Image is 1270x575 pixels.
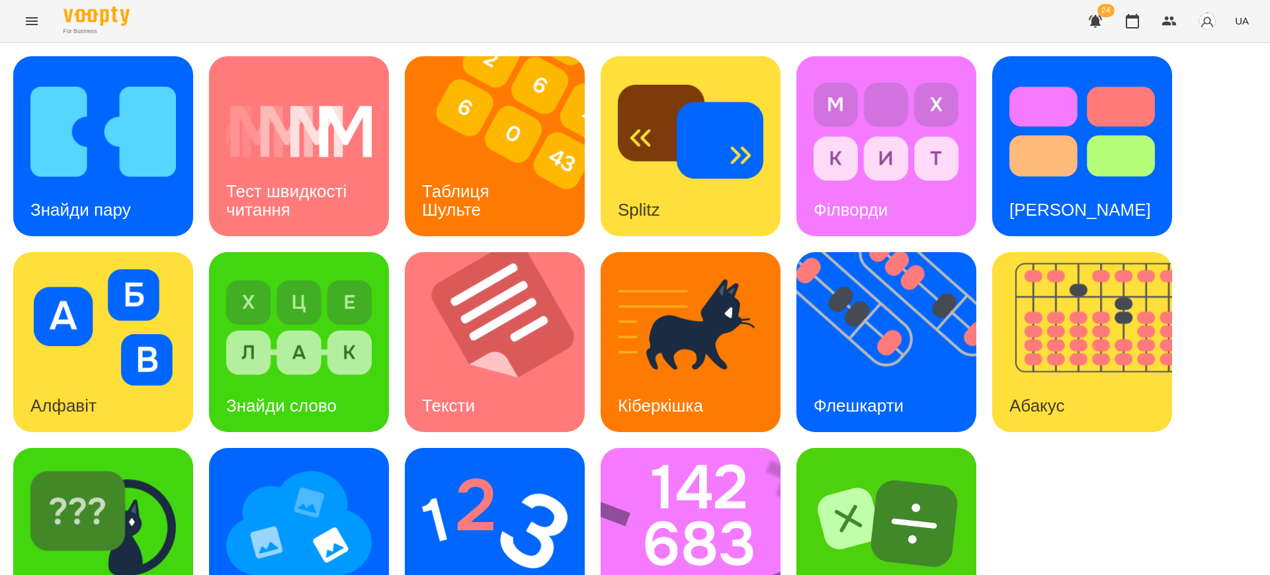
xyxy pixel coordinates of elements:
[30,269,176,386] img: Алфавіт
[992,252,1189,432] img: Абакус
[30,73,176,190] img: Знайди пару
[618,200,660,220] h3: Splitz
[422,181,494,219] h3: Таблиця Шульте
[13,252,193,432] a: АлфавітАлфавіт
[13,56,193,236] a: Знайди паруЗнайди пару
[1230,9,1254,33] button: UA
[601,56,781,236] a: SplitzSplitz
[63,27,130,36] span: For Business
[209,252,389,432] a: Знайди словоЗнайди слово
[796,56,976,236] a: ФілвордиФілворди
[63,7,130,26] img: Voopty Logo
[1009,396,1064,416] h3: Абакус
[618,396,703,416] h3: Кіберкішка
[226,396,337,416] h3: Знайди слово
[209,56,389,236] a: Тест швидкості читанняТест швидкості читання
[226,73,372,190] img: Тест швидкості читання
[405,56,601,236] img: Таблиця Шульте
[1198,12,1216,30] img: avatar_s.png
[422,396,475,416] h3: Тексти
[796,252,976,432] a: ФлешкартиФлешкарти
[405,56,585,236] a: Таблиця ШультеТаблиця Шульте
[814,396,904,416] h3: Флешкарти
[405,252,601,432] img: Тексти
[226,181,351,219] h3: Тест швидкості читання
[30,396,97,416] h3: Алфавіт
[1009,200,1151,220] h3: [PERSON_NAME]
[30,200,131,220] h3: Знайди пару
[618,269,763,386] img: Кіберкішка
[992,252,1172,432] a: АбакусАбакус
[1235,14,1249,28] span: UA
[405,252,585,432] a: ТекстиТексти
[992,56,1172,236] a: Тест Струпа[PERSON_NAME]
[618,73,763,190] img: Splitz
[601,252,781,432] a: КіберкішкаКіберкішка
[814,73,959,190] img: Філворди
[796,252,993,432] img: Флешкарти
[1009,73,1155,190] img: Тест Струпа
[1097,4,1115,17] span: 24
[16,5,48,37] button: Menu
[814,200,888,220] h3: Філворди
[226,269,372,386] img: Знайди слово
